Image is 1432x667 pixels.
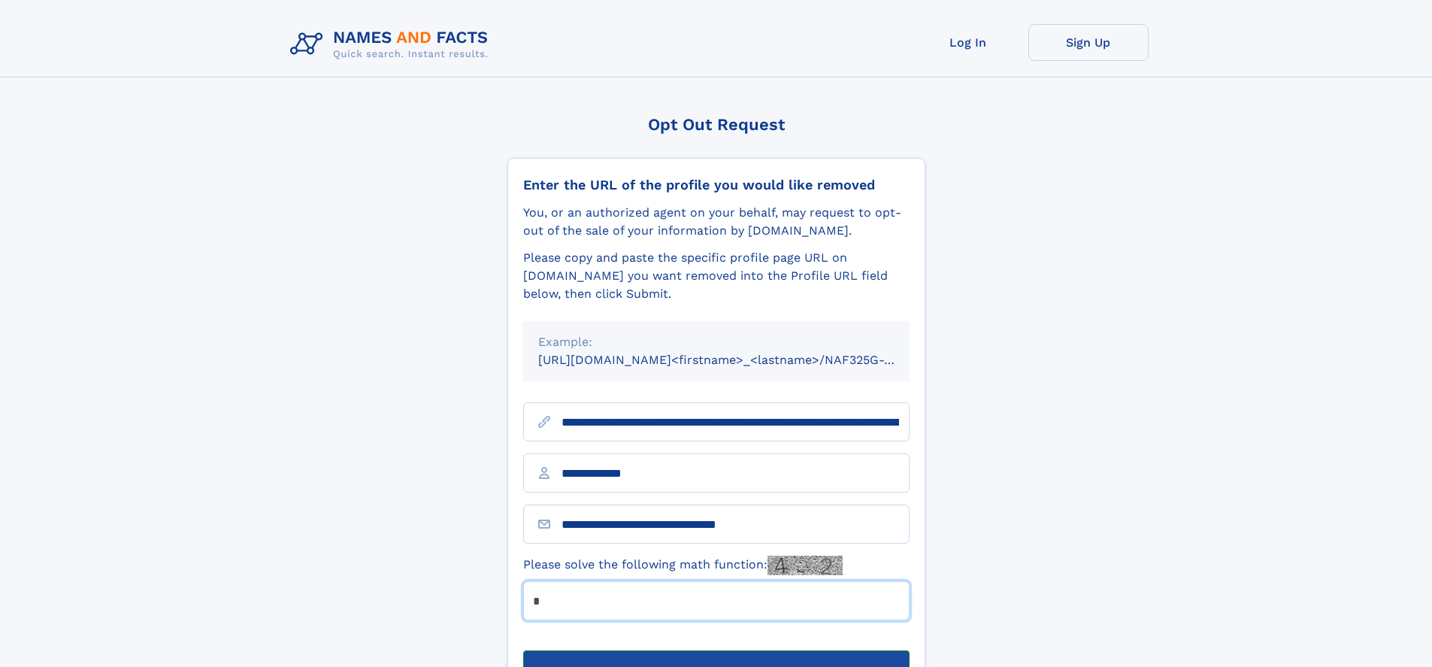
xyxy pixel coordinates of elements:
[523,556,843,575] label: Please solve the following math function:
[284,24,501,65] img: Logo Names and Facts
[507,115,925,134] div: Opt Out Request
[538,353,938,367] small: [URL][DOMAIN_NAME]<firstname>_<lastname>/NAF325G-xxxxxxxx
[523,177,910,193] div: Enter the URL of the profile you would like removed
[1028,24,1149,61] a: Sign Up
[538,333,895,351] div: Example:
[908,24,1028,61] a: Log In
[523,249,910,303] div: Please copy and paste the specific profile page URL on [DOMAIN_NAME] you want removed into the Pr...
[523,204,910,240] div: You, or an authorized agent on your behalf, may request to opt-out of the sale of your informatio...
